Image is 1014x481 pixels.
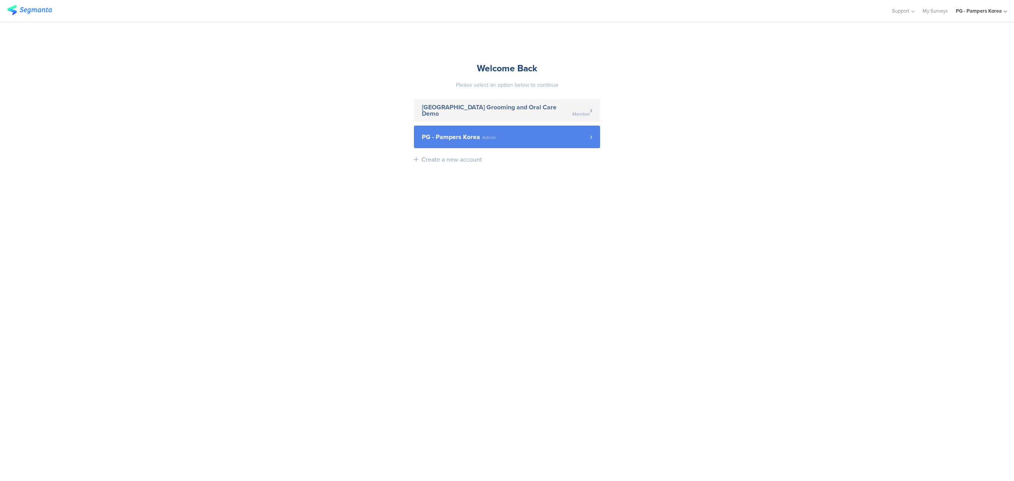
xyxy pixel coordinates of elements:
[414,61,600,75] div: Welcome Back
[422,134,480,140] span: PG - Pampers Korea
[414,99,600,122] a: [GEOGRAPHIC_DATA] Grooming and Oral Care Demo Member
[414,81,600,89] div: Please select an option below to continue
[572,112,590,116] span: Member
[956,7,1002,15] div: PG - Pampers Korea
[7,5,52,15] img: segmanta logo
[892,7,909,15] span: Support
[421,155,482,164] div: Create a new account
[482,135,496,140] span: Admin
[422,104,570,117] span: [GEOGRAPHIC_DATA] Grooming and Oral Care Demo
[414,126,600,148] a: PG - Pampers Korea Admin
